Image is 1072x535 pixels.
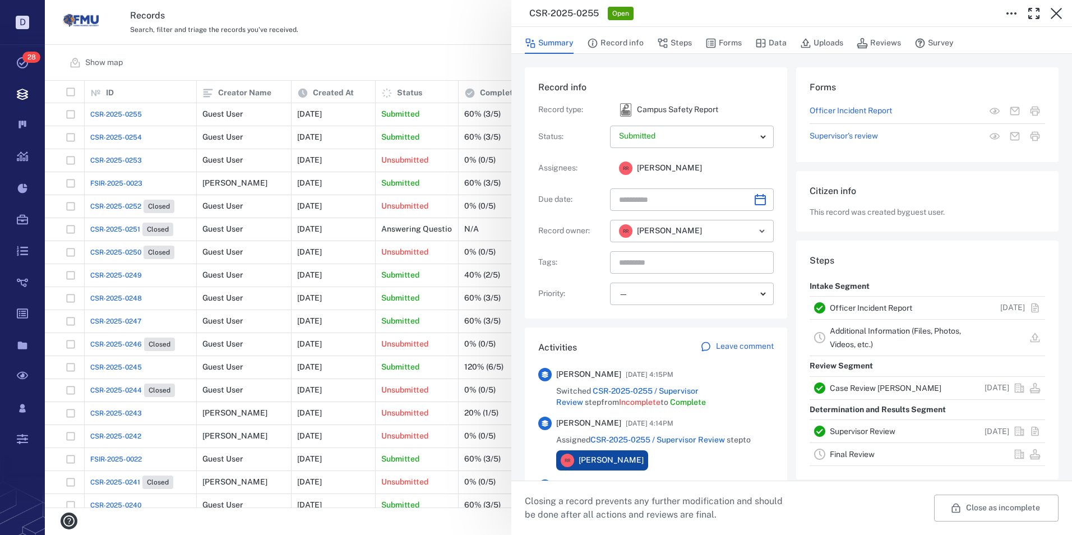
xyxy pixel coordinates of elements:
h6: Activities [538,341,577,354]
a: CSR-2025-0255 / Supervisor Review [590,435,725,444]
p: [DATE] [1000,302,1025,313]
p: D [16,16,29,29]
button: Steps [657,33,692,54]
p: This record was created by guest user . [810,207,1045,218]
button: Data [755,33,787,54]
span: Incomplete [619,398,660,407]
p: Leave comment [716,341,774,352]
button: Mail form [1005,126,1025,146]
span: 28 [22,52,40,63]
div: R R [619,224,632,238]
a: Case Review [PERSON_NAME] [830,384,941,393]
div: FormsOfficer Incident ReportView form in the stepMail formPrint formSupervisor's reviewView form ... [796,67,1059,171]
span: [PERSON_NAME] [556,418,621,429]
p: Closing a record prevents any further modification and should be done after all actions and revie... [525,495,792,522]
span: [DATE] 4:15PM [626,368,673,381]
button: View form in the step [985,126,1005,146]
button: Forms [705,33,742,54]
p: [DATE] [985,426,1009,437]
p: Record type : [538,104,606,116]
div: R R [619,162,632,175]
div: StepsIntake SegmentOfficer Incident Report[DATE]Additional Information (Files, Photos, Videos, et... [796,241,1059,489]
p: Intake Segment [810,276,870,297]
span: [DATE] 4:14PM [626,417,673,430]
button: Mail form [1005,101,1025,121]
button: Close as incomplete [934,495,1059,522]
div: Campus Safety Report [619,103,632,117]
h6: Record info [538,81,774,94]
a: Additional Information (Files, Photos, Videos, etc.) [830,326,961,349]
span: Switched step from to [556,386,774,408]
h6: Citizen info [810,185,1045,198]
span: Complete [670,398,706,407]
p: Priority : [538,288,606,299]
span: [PERSON_NAME] [579,455,644,466]
p: Record owner : [538,225,606,237]
p: Submitted [619,131,756,142]
button: Choose date [749,188,771,211]
h6: Forms [810,81,1045,94]
a: CSR-2025-0255 / Supervisor Review [556,386,699,407]
p: Campus Safety Report [637,104,718,116]
button: Uploads [800,33,843,54]
img: icon Campus Safety Report [619,103,632,117]
a: Leave comment [700,341,774,354]
span: [PERSON_NAME] [556,369,621,380]
button: Survey [914,33,954,54]
a: Officer Incident Report [830,303,912,312]
span: [PERSON_NAME] [637,225,702,237]
div: Citizen infoThis record was created byguest user. [796,171,1059,241]
div: R R [561,454,574,467]
button: Reviews [857,33,901,54]
button: Toggle Fullscreen [1023,2,1045,25]
button: View form in the step [985,101,1005,121]
div: Record infoRecord type:icon Campus Safety ReportCampus Safety ReportStatus:Assignees:RR[PERSON_NA... [525,67,787,328]
span: [PERSON_NAME] [637,163,702,174]
h6: Steps [810,254,1045,267]
a: Supervisor Review [830,427,895,436]
button: Toggle to Edit Boxes [1000,2,1023,25]
span: Help [99,8,122,18]
a: Supervisor's review [810,131,878,142]
button: Open [754,223,770,239]
p: [DATE] [985,382,1009,394]
a: Officer Incident Report [810,105,892,117]
div: — [619,288,756,301]
p: Status : [538,131,606,142]
h3: CSR-2025-0255 [529,7,599,20]
p: Due date : [538,194,606,205]
p: Tags : [538,257,606,268]
p: Determination and Results Segment [810,400,946,420]
span: Assigned step to [556,435,751,446]
button: Print form [1025,101,1045,121]
button: Record info [587,33,644,54]
span: Open [610,9,631,19]
button: Close [1045,2,1068,25]
button: Summary [525,33,574,54]
button: Print form [1025,126,1045,146]
p: Review Segment [810,356,873,376]
span: [DATE] 4:14PM [626,479,673,493]
p: Assignees : [538,163,606,174]
a: Final Review [830,450,875,459]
